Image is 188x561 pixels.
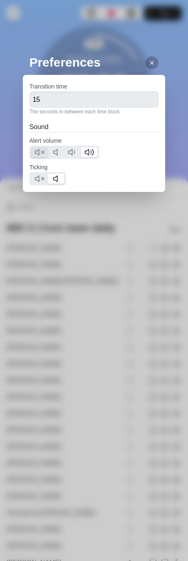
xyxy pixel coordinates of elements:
label: Alert volume [29,137,62,144]
h2: Sound [29,122,159,132]
p: The seconds in-between each time block [29,108,159,115]
label: Transition time [29,83,67,90]
label: Ticking [29,164,48,170]
h2: Preferences [29,53,166,72]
